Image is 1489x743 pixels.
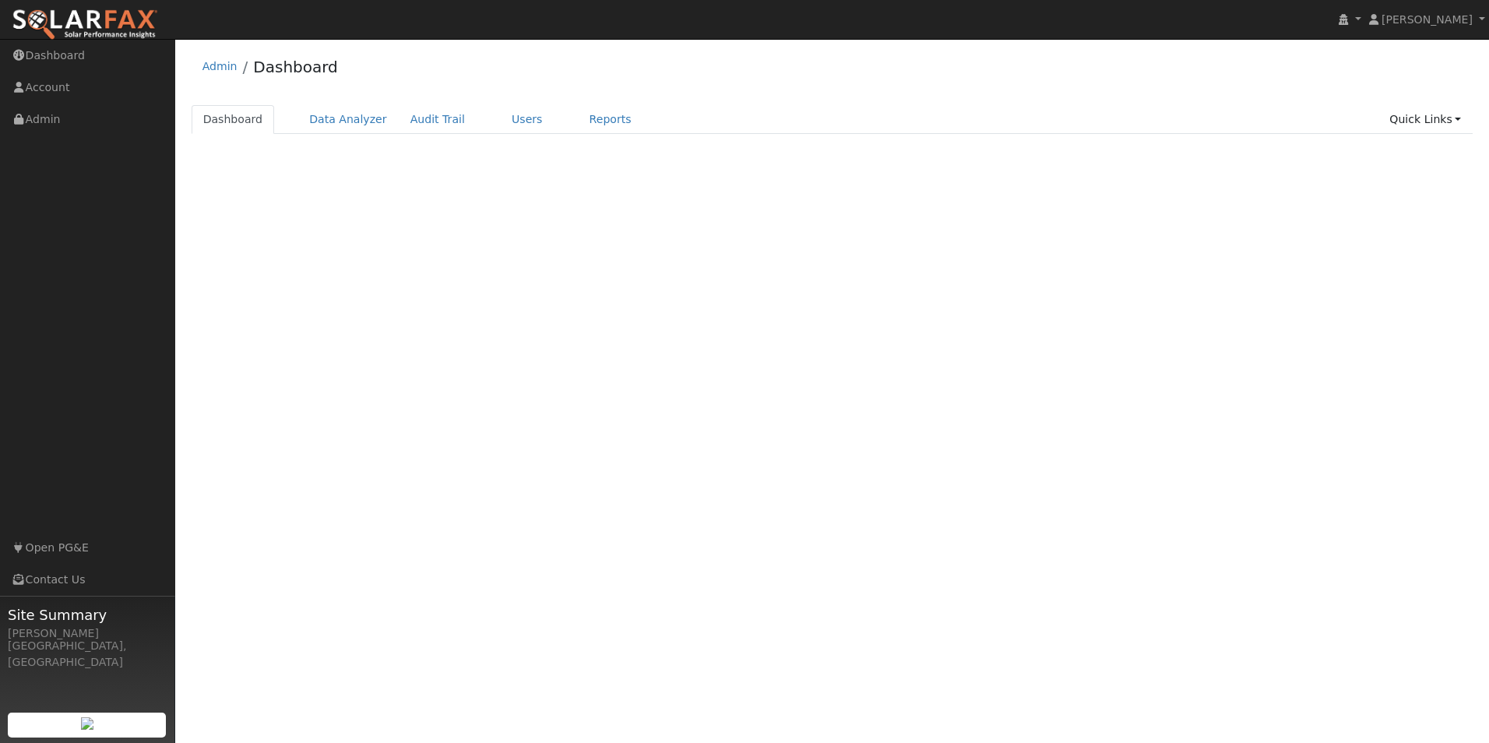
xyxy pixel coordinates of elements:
a: Dashboard [192,105,275,134]
div: [PERSON_NAME] [8,625,167,642]
a: Audit Trail [399,105,477,134]
a: Users [500,105,554,134]
a: Quick Links [1378,105,1473,134]
span: Site Summary [8,604,167,625]
a: Admin [202,60,238,72]
a: Data Analyzer [297,105,399,134]
a: Reports [578,105,643,134]
span: [PERSON_NAME] [1382,13,1473,26]
img: retrieve [81,717,93,730]
div: [GEOGRAPHIC_DATA], [GEOGRAPHIC_DATA] [8,638,167,671]
img: SolarFax [12,9,158,41]
a: Dashboard [253,58,338,76]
